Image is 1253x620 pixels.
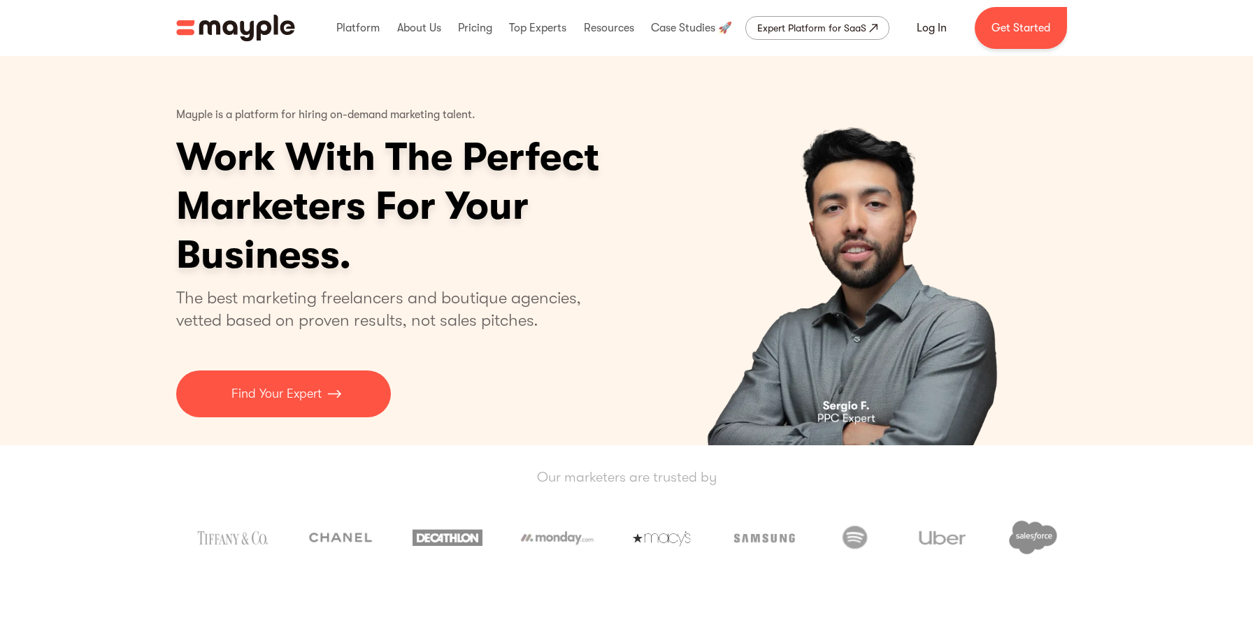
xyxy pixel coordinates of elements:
div: Expert Platform for SaaS [757,20,866,36]
h1: Work With The Perfect Marketers For Your Business. [176,133,708,280]
p: Mayple is a platform for hiring on-demand marketing talent. [176,98,475,133]
div: Resources [580,6,638,50]
div: About Us [394,6,445,50]
div: Pricing [454,6,496,50]
div: Platform [333,6,383,50]
p: Find Your Expert [231,384,322,403]
a: Log In [900,11,964,45]
p: The best marketing freelancers and boutique agencies, vetted based on proven results, not sales p... [176,287,598,331]
a: Find Your Expert [176,370,391,417]
div: carousel [640,56,1077,445]
img: Mayple logo [176,15,295,41]
a: Get Started [975,7,1067,49]
a: home [176,15,295,41]
a: Expert Platform for SaaS [745,16,889,40]
div: 1 of 4 [640,56,1077,445]
div: Top Experts [506,6,570,50]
